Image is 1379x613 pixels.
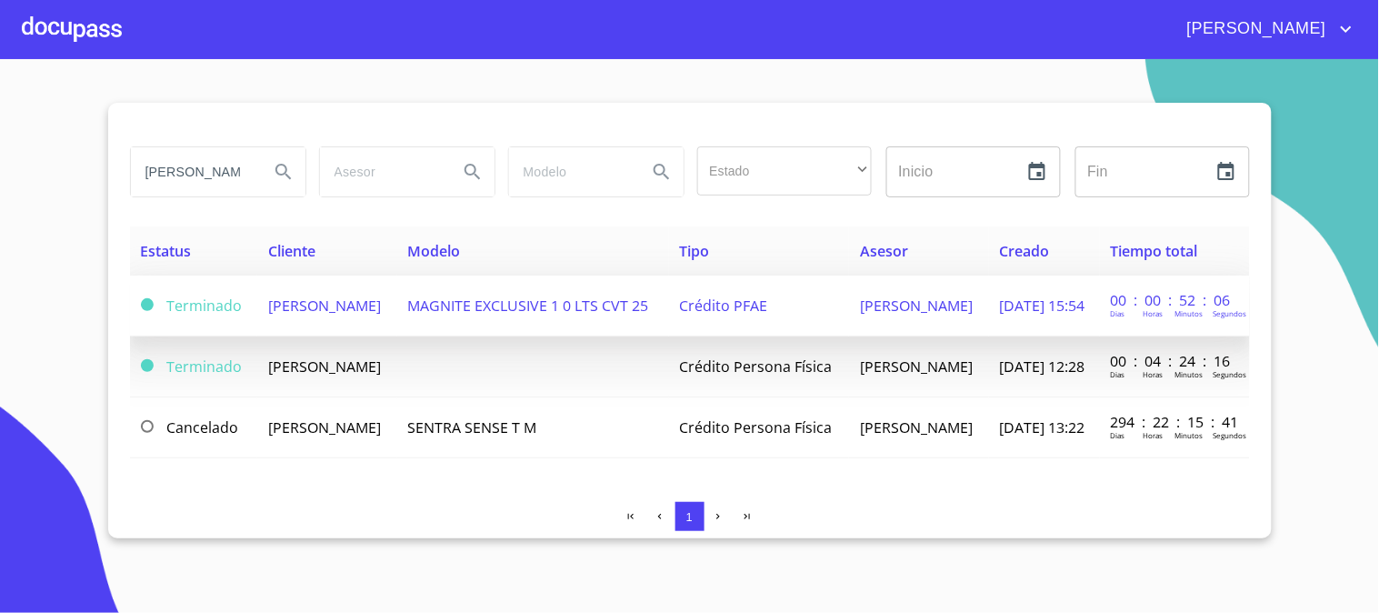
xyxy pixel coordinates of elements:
[167,417,239,437] span: Cancelado
[1214,308,1247,318] p: Segundos
[1111,351,1234,371] p: 00 : 04 : 24 : 16
[1144,308,1164,318] p: Horas
[640,150,684,194] button: Search
[1111,308,1125,318] p: Dias
[1174,15,1357,44] button: account of current user
[1000,417,1085,437] span: [DATE] 13:22
[141,420,154,433] span: Cancelado
[860,417,973,437] span: [PERSON_NAME]
[860,241,908,261] span: Asesor
[1000,241,1050,261] span: Creado
[268,241,315,261] span: Cliente
[408,241,461,261] span: Modelo
[1144,369,1164,379] p: Horas
[262,150,305,194] button: Search
[1175,369,1204,379] p: Minutos
[268,296,381,316] span: [PERSON_NAME]
[1174,15,1335,44] span: [PERSON_NAME]
[1175,430,1204,440] p: Minutos
[686,510,693,524] span: 1
[141,298,154,311] span: Terminado
[1214,369,1247,379] p: Segundos
[268,357,381,377] span: [PERSON_NAME]
[860,296,973,316] span: [PERSON_NAME]
[509,147,633,196] input: search
[141,359,154,372] span: Terminado
[131,147,255,196] input: search
[680,417,833,437] span: Crédito Persona Física
[680,296,768,316] span: Crédito PFAE
[268,417,381,437] span: [PERSON_NAME]
[1111,241,1198,261] span: Tiempo total
[680,357,833,377] span: Crédito Persona Física
[408,417,537,437] span: SENTRA SENSE T M
[451,150,495,194] button: Search
[1144,430,1164,440] p: Horas
[167,296,243,316] span: Terminado
[860,357,973,377] span: [PERSON_NAME]
[1111,430,1125,440] p: Dias
[167,357,243,377] span: Terminado
[697,146,872,196] div: ​
[1111,412,1234,432] p: 294 : 22 : 15 : 41
[1111,290,1234,310] p: 00 : 00 : 52 : 06
[1175,308,1204,318] p: Minutos
[320,147,444,196] input: search
[141,241,192,261] span: Estatus
[1111,369,1125,379] p: Dias
[675,502,704,531] button: 1
[1214,430,1247,440] p: Segundos
[680,241,710,261] span: Tipo
[1000,357,1085,377] span: [DATE] 12:28
[408,296,649,316] span: MAGNITE EXCLUSIVE 1 0 LTS CVT 25
[1000,296,1085,316] span: [DATE] 15:54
